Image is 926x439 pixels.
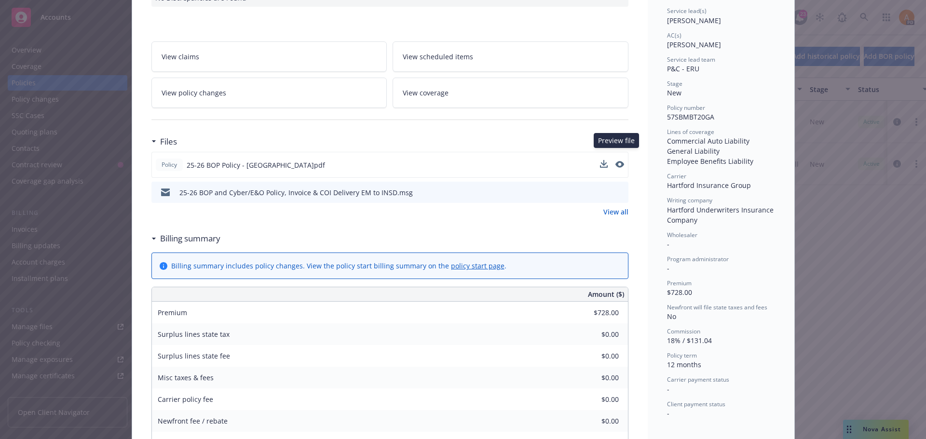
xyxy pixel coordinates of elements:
div: Employee Benefits Liability [667,156,775,166]
span: Service lead(s) [667,7,707,15]
span: Surplus lines state fee [158,351,230,360]
span: [PERSON_NAME] [667,40,721,49]
span: Newfront fee / rebate [158,416,228,426]
span: View scheduled items [403,52,473,62]
span: - [667,264,669,273]
input: 0.00 [562,371,625,385]
div: Commercial Auto Liability [667,136,775,146]
span: P&C - ERU [667,64,699,73]
input: 0.00 [562,414,625,428]
input: 0.00 [562,306,625,320]
span: 57SBMBT20GA [667,112,714,121]
span: 18% / $131.04 [667,336,712,345]
span: Carrier [667,172,686,180]
a: View scheduled items [393,41,628,72]
span: Hartford Insurance Group [667,181,751,190]
span: - [667,385,669,394]
div: General Liability [667,146,775,156]
span: Commission [667,327,700,335]
button: preview file [615,160,624,170]
a: View policy changes [151,78,387,108]
span: Premium [667,279,692,287]
h3: Files [160,135,177,148]
span: - [667,239,669,249]
span: Client payment status [667,400,725,408]
a: View coverage [393,78,628,108]
input: 0.00 [562,349,625,363]
span: Writing company [667,196,712,204]
span: $728.00 [667,288,692,297]
span: Service lead team [667,55,715,64]
span: AC(s) [667,31,681,40]
button: download file [600,160,608,170]
span: Stage [667,80,682,88]
span: Carrier payment status [667,375,729,384]
span: No [667,312,676,321]
button: download file [600,160,608,168]
span: Program administrator [667,255,729,263]
button: preview file [615,161,624,168]
span: Hartford Underwriters Insurance Company [667,205,776,225]
span: Misc taxes & fees [158,373,214,382]
span: View claims [162,52,199,62]
span: Newfront will file state taxes and fees [667,303,767,311]
span: 12 months [667,360,701,369]
a: View all [603,207,628,217]
input: 0.00 [562,327,625,342]
span: 25-26 BOP Policy - [GEOGRAPHIC_DATA]pdf [187,160,325,170]
span: [PERSON_NAME] [667,16,721,25]
span: View coverage [403,88,449,98]
span: Policy number [667,104,705,112]
span: Policy term [667,351,697,359]
span: Wholesaler [667,231,697,239]
span: - [667,409,669,418]
span: New [667,88,681,97]
div: 25-26 BOP and Cyber/E&O Policy, Invoice & COI Delivery EM to INSD.msg [179,187,413,198]
h3: Billing summary [160,232,220,245]
span: Surplus lines state tax [158,330,230,339]
span: View policy changes [162,88,226,98]
button: download file [600,187,608,198]
button: preview file [616,187,625,198]
span: Carrier policy fee [158,395,213,404]
div: Billing summary includes policy changes. View the policy start billing summary on the . [171,261,506,271]
a: View claims [151,41,387,72]
span: Policy [160,160,179,169]
div: Billing summary [151,232,220,245]
span: Premium [158,308,187,317]
div: Files [151,135,177,148]
a: policy start page [451,261,504,270]
span: Lines of coverage [667,128,714,136]
input: 0.00 [562,392,625,407]
span: Amount ($) [588,289,624,299]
